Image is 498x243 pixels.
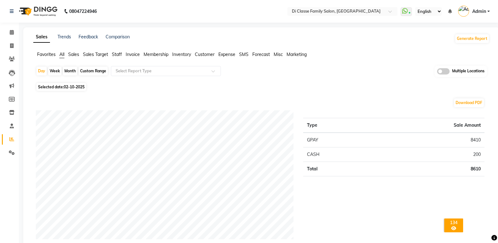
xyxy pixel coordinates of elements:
[303,133,370,147] td: GPAY
[69,3,97,20] b: 08047224946
[64,85,85,89] span: 02-10-2025
[458,6,469,17] img: Admin
[57,34,71,40] a: Trends
[252,52,270,57] span: Forecast
[48,67,62,75] div: Week
[68,52,79,57] span: Sales
[37,52,56,57] span: Favorites
[370,118,484,133] th: Sale Amount
[370,147,484,162] td: 200
[455,34,489,43] button: Generate Report
[370,133,484,147] td: 8410
[33,31,50,43] a: Sales
[239,52,249,57] span: SMS
[59,52,64,57] span: All
[446,220,462,225] div: 134
[274,52,283,57] span: Misc
[370,162,484,176] td: 8610
[472,8,486,15] span: Admin
[454,98,484,107] button: Download PDF
[63,67,77,75] div: Month
[16,3,59,20] img: logo
[112,52,122,57] span: Staff
[287,52,307,57] span: Marketing
[303,162,370,176] td: Total
[79,34,98,40] a: Feedback
[106,34,130,40] a: Comparison
[195,52,215,57] span: Customer
[126,52,140,57] span: Invoice
[172,52,191,57] span: Inventory
[303,118,370,133] th: Type
[303,147,370,162] td: CASH
[144,52,168,57] span: Membership
[79,67,108,75] div: Custom Range
[218,52,235,57] span: Expense
[452,68,484,75] span: Multiple Locations
[83,52,108,57] span: Sales Target
[36,67,47,75] div: Day
[36,83,86,91] span: Selected date:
